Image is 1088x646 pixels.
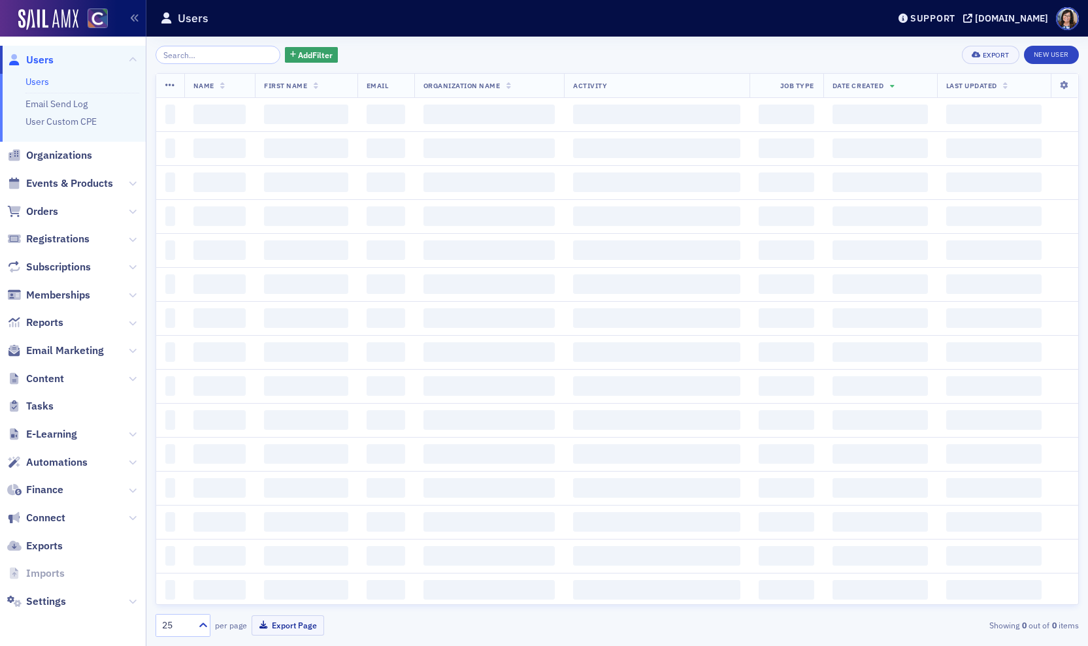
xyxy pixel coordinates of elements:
span: ‌ [832,546,928,566]
span: Tasks [26,399,54,413]
span: Name [193,81,214,90]
span: ‌ [264,546,348,566]
span: ‌ [832,206,928,226]
span: ‌ [759,478,814,498]
span: ‌ [573,274,740,294]
span: ‌ [367,376,405,396]
span: Registrations [26,232,90,246]
a: Connect [7,511,65,525]
span: Memberships [26,288,90,302]
span: ‌ [423,410,555,430]
span: ‌ [573,478,740,498]
span: ‌ [165,580,175,600]
button: Export [962,46,1019,64]
span: Settings [26,594,66,609]
span: Orders [26,204,58,219]
span: ‌ [193,580,246,600]
span: ‌ [759,444,814,464]
span: ‌ [193,138,246,158]
span: ‌ [367,478,405,498]
span: ‌ [946,308,1042,328]
span: Finance [26,483,63,497]
span: ‌ [423,240,555,260]
span: ‌ [946,376,1042,396]
span: ‌ [193,444,246,464]
span: Imports [26,566,65,581]
span: ‌ [759,240,814,260]
span: Events & Products [26,176,113,191]
span: ‌ [759,376,814,396]
a: Finance [7,483,63,497]
span: ‌ [832,444,928,464]
span: ‌ [946,444,1042,464]
span: ‌ [264,105,348,124]
span: ‌ [264,444,348,464]
span: ‌ [264,376,348,396]
span: ‌ [759,172,814,192]
span: ‌ [759,274,814,294]
span: ‌ [759,138,814,158]
span: Email Marketing [26,344,104,358]
span: ‌ [165,342,175,362]
span: ‌ [165,546,175,566]
span: ‌ [573,546,740,566]
div: 25 [162,619,191,632]
span: ‌ [573,206,740,226]
button: AddFilter [285,47,338,63]
span: Last Updated [946,81,997,90]
span: ‌ [193,512,246,532]
span: Exports [26,539,63,553]
span: ‌ [946,274,1042,294]
span: ‌ [193,105,246,124]
span: ‌ [573,444,740,464]
span: ‌ [832,274,928,294]
span: ‌ [573,172,740,192]
span: ‌ [193,240,246,260]
a: Subscriptions [7,260,91,274]
span: Job Type [780,81,814,90]
span: ‌ [946,105,1042,124]
a: Imports [7,566,65,581]
span: ‌ [832,308,928,328]
span: ‌ [832,172,928,192]
a: View Homepage [78,8,108,31]
span: ‌ [423,308,555,328]
span: ‌ [759,342,814,362]
a: Orders [7,204,58,219]
span: ‌ [832,105,928,124]
span: ‌ [165,410,175,430]
span: Automations [26,455,88,470]
div: Support [910,12,955,24]
span: ‌ [759,206,814,226]
span: ‌ [573,580,740,600]
span: ‌ [946,410,1042,430]
a: Settings [7,594,66,609]
span: ‌ [423,105,555,124]
span: ‌ [573,376,740,396]
span: ‌ [832,512,928,532]
span: Content [26,372,64,386]
span: Users [26,53,54,67]
span: ‌ [573,138,740,158]
span: ‌ [423,478,555,498]
span: Organization Name [423,81,501,90]
span: Add Filter [298,49,333,61]
a: Automations [7,455,88,470]
a: Organizations [7,148,92,163]
span: ‌ [165,376,175,396]
span: ‌ [946,206,1042,226]
span: ‌ [193,274,246,294]
span: Organizations [26,148,92,163]
span: ‌ [367,512,405,532]
span: ‌ [193,410,246,430]
span: ‌ [264,342,348,362]
span: ‌ [165,444,175,464]
span: ‌ [946,342,1042,362]
a: New User [1024,46,1079,64]
a: Users [25,76,49,88]
a: Events & Products [7,176,113,191]
span: ‌ [573,342,740,362]
span: ‌ [573,410,740,430]
button: Export Page [252,615,324,636]
span: ‌ [832,478,928,498]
